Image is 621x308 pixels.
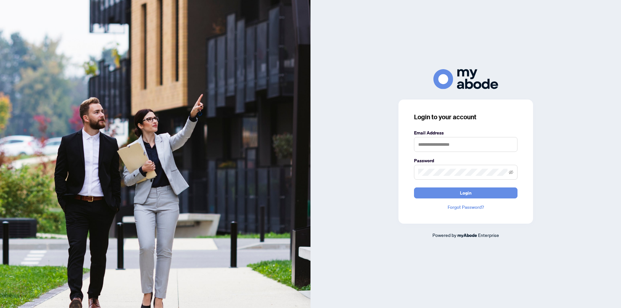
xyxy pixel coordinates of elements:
label: Email Address [414,129,517,136]
button: Login [414,187,517,198]
a: Forgot Password? [414,204,517,211]
span: Login [460,188,472,198]
span: eye-invisible [509,170,513,175]
a: myAbode [457,232,477,239]
label: Password [414,157,517,164]
h3: Login to your account [414,112,517,122]
span: Powered by [432,232,456,238]
span: Enterprise [478,232,499,238]
img: ma-logo [433,69,498,89]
